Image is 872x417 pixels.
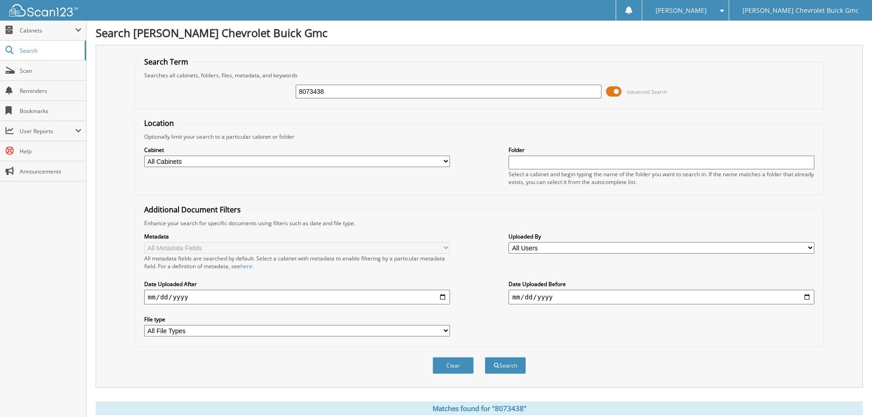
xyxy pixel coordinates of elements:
[509,170,814,186] div: Select a cabinet and begin typing the name of the folder you want to search in. If the name match...
[742,8,859,13] span: [PERSON_NAME] Chevrolet Buick Gmc
[144,255,450,270] div: All metadata fields are searched by default. Select a cabinet with metadata to enable filtering b...
[140,57,193,67] legend: Search Term
[655,8,707,13] span: [PERSON_NAME]
[509,146,814,154] label: Folder
[20,27,75,34] span: Cabinets
[20,67,81,75] span: Scan
[433,357,474,374] button: Clear
[96,401,863,415] div: Matches found for "8073438"
[144,315,450,323] label: File type
[627,88,667,95] span: Advanced Search
[144,290,450,304] input: start
[96,25,863,40] h1: Search [PERSON_NAME] Chevrolet Buick Gmc
[240,262,252,270] a: here
[140,118,179,128] legend: Location
[144,146,450,154] label: Cabinet
[20,127,75,135] span: User Reports
[509,233,814,240] label: Uploaded By
[144,280,450,288] label: Date Uploaded After
[20,168,81,175] span: Announcements
[20,107,81,115] span: Bookmarks
[509,280,814,288] label: Date Uploaded Before
[140,205,245,215] legend: Additional Document Filters
[509,290,814,304] input: end
[9,4,78,16] img: scan123-logo-white.svg
[144,233,450,240] label: Metadata
[20,47,80,54] span: Search
[140,71,819,79] div: Searches all cabinets, folders, files, metadata, and keywords
[485,357,526,374] button: Search
[140,219,819,227] div: Enhance your search for specific documents using filters such as date and file type.
[140,133,819,141] div: Optionally limit your search to a particular cabinet or folder
[20,147,81,155] span: Help
[20,87,81,95] span: Reminders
